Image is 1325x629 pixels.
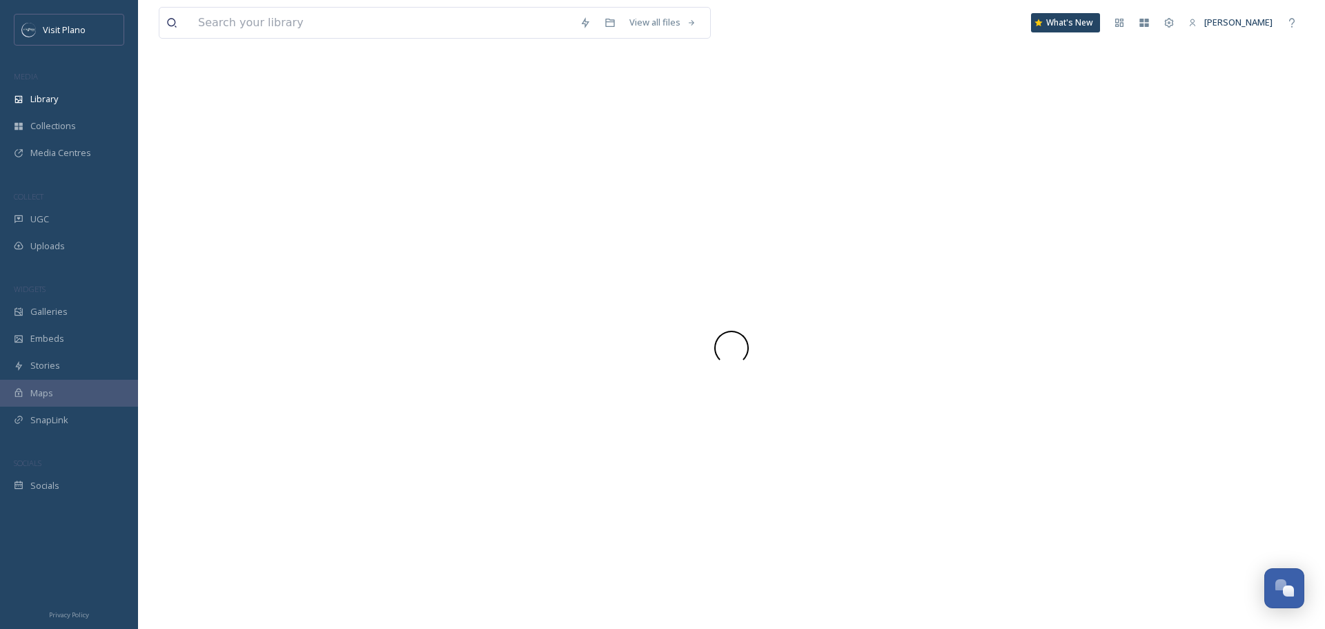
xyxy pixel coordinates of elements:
span: Maps [30,387,53,400]
span: SnapLink [30,414,68,427]
span: WIDGETS [14,284,46,294]
span: COLLECT [14,191,43,202]
span: [PERSON_NAME] [1204,16,1273,28]
span: Uploads [30,240,65,253]
span: Galleries [30,305,68,318]
span: UGC [30,213,49,226]
a: What's New [1031,13,1100,32]
span: Stories [30,359,60,372]
span: Privacy Policy [49,610,89,619]
button: Open Chat [1264,568,1304,608]
span: Embeds [30,332,64,345]
span: Collections [30,119,76,133]
span: Library [30,93,58,106]
input: Search your library [191,8,573,38]
span: Media Centres [30,146,91,159]
span: SOCIALS [14,458,41,468]
span: Visit Plano [43,23,86,36]
a: View all files [622,9,703,36]
span: Socials [30,479,59,492]
span: MEDIA [14,71,38,81]
a: Privacy Policy [49,606,89,622]
img: images.jpeg [22,23,36,37]
a: [PERSON_NAME] [1181,9,1279,36]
